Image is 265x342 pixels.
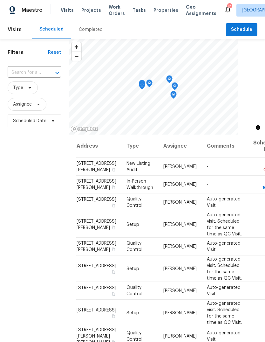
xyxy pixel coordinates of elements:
[146,80,153,89] div: Map marker
[126,331,142,341] span: Quality Control
[186,4,216,17] span: Geo Assignments
[153,7,178,13] span: Properties
[126,285,142,296] span: Quality Control
[72,42,81,52] button: Zoom in
[163,200,197,205] span: [PERSON_NAME]
[207,197,241,208] span: Auto-generated Visit
[207,331,241,341] span: Auto-generated Visit
[77,263,116,268] span: [STREET_ADDRESS]
[139,82,145,92] div: Map marker
[111,313,116,319] button: Copy Address
[231,26,252,34] span: Schedule
[77,286,116,290] span: [STREET_ADDRESS]
[227,4,232,10] div: 10
[61,7,74,13] span: Visits
[126,311,139,315] span: Setup
[22,7,43,13] span: Maestro
[81,7,101,13] span: Projects
[207,301,242,325] span: Auto-generated visit. Scheduled for the same time as QC Visit.
[77,161,116,172] span: [STREET_ADDRESS][PERSON_NAME]
[126,266,139,271] span: Setup
[126,197,142,208] span: Quality Control
[109,4,125,17] span: Work Orders
[163,182,197,187] span: [PERSON_NAME]
[207,257,242,280] span: Auto-generated visit. Scheduled for the same time as QC Visit.
[77,179,116,190] span: [STREET_ADDRESS][PERSON_NAME]
[126,241,142,252] span: Quality Control
[207,182,208,187] span: -
[207,164,208,169] span: -
[163,289,197,293] span: [PERSON_NAME]
[163,266,197,271] span: [PERSON_NAME]
[172,82,178,92] div: Map marker
[53,68,62,77] button: Open
[163,334,197,338] span: [PERSON_NAME]
[111,167,116,172] button: Copy Address
[76,135,121,158] th: Address
[126,222,139,227] span: Setup
[207,241,241,252] span: Auto-generated Visit
[163,244,197,249] span: [PERSON_NAME]
[8,23,22,37] span: Visits
[132,8,146,12] span: Tasks
[111,247,116,252] button: Copy Address
[77,219,116,230] span: [STREET_ADDRESS][PERSON_NAME]
[77,197,116,202] span: [STREET_ADDRESS]
[72,52,81,61] button: Zoom out
[111,291,116,297] button: Copy Address
[121,135,158,158] th: Type
[13,85,23,91] span: Type
[170,91,177,101] div: Map marker
[126,161,150,172] span: New Listing Audit
[8,49,48,56] h1: Filters
[79,26,103,33] div: Completed
[69,39,238,135] canvas: Map
[71,125,99,133] a: Mapbox homepage
[126,179,153,190] span: In-Person Walkthrough
[111,185,116,190] button: Copy Address
[111,203,116,208] button: Copy Address
[158,135,202,158] th: Assignee
[163,311,197,315] span: [PERSON_NAME]
[256,124,260,131] span: Toggle attribution
[13,118,46,124] span: Scheduled Date
[202,135,248,158] th: Comments
[77,308,116,312] span: [STREET_ADDRESS]
[254,124,262,131] button: Toggle attribution
[207,213,242,236] span: Auto-generated visit. Scheduled for the same time as QC Visit.
[139,80,145,90] div: Map marker
[8,68,43,78] input: Search for an address...
[226,23,257,36] button: Schedule
[111,269,116,275] button: Copy Address
[111,224,116,230] button: Copy Address
[163,222,197,227] span: [PERSON_NAME]
[77,241,116,252] span: [STREET_ADDRESS][PERSON_NAME]
[13,101,32,108] span: Assignee
[39,26,64,32] div: Scheduled
[163,164,197,169] span: [PERSON_NAME]
[207,285,241,296] span: Auto-generated Visit
[48,49,61,56] div: Reset
[166,75,173,85] div: Map marker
